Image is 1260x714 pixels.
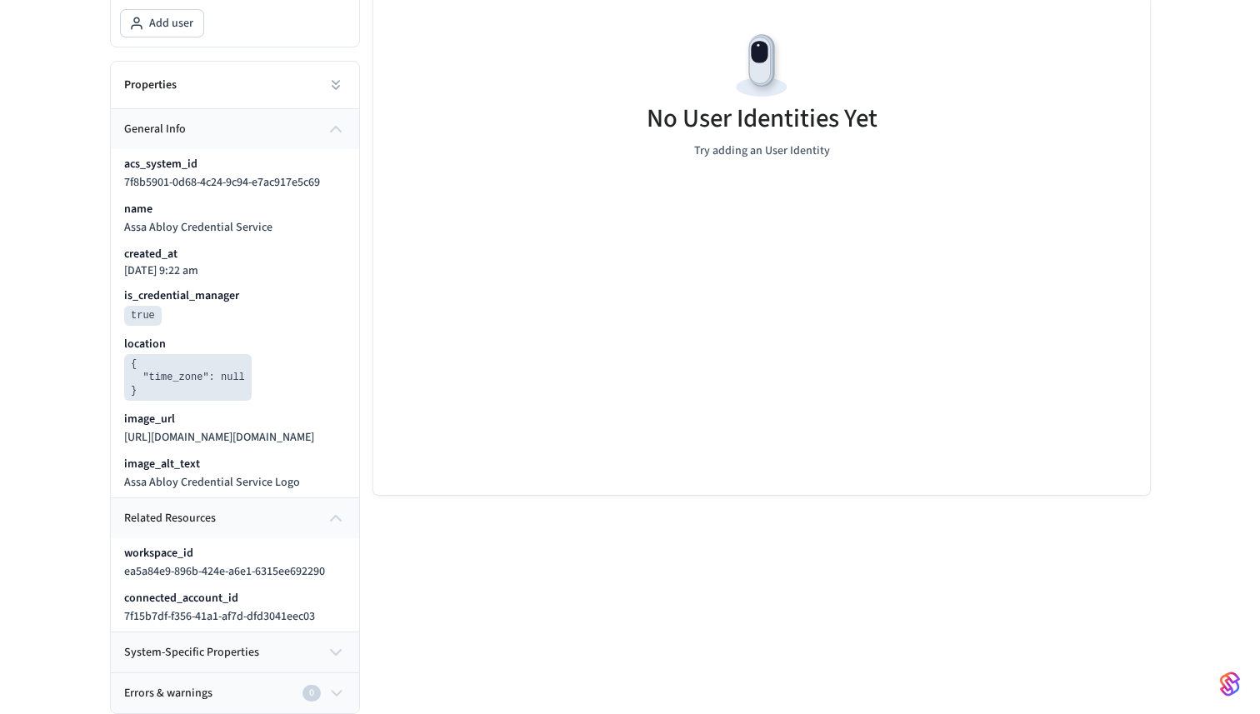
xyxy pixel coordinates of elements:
p: name [124,201,152,217]
pre: { "time_zone": null } [124,354,252,401]
button: Errors & warnings0 [111,673,359,713]
div: 0 [302,685,321,702]
img: Devices Empty State [724,28,799,103]
span: Assa Abloy Credential Service [124,219,272,236]
div: related resources [111,538,359,632]
p: [DATE] 9:22 am [124,264,198,277]
button: related resources [111,498,359,538]
span: system-specific properties [124,644,259,662]
img: SeamLogoGradient.69752ec5.svg [1220,671,1240,697]
pre: true [124,306,162,326]
p: workspace_id [124,545,193,562]
h2: Properties [124,77,177,93]
span: [URL][DOMAIN_NAME][DOMAIN_NAME] [124,429,314,446]
span: Assa Abloy Credential Service Logo [124,474,300,491]
span: ea5a84e9-896b-424e-a6e1-6315ee692290 [124,563,325,580]
p: connected_account_id [124,590,238,607]
button: general info [111,109,359,149]
button: system-specific properties [111,632,359,672]
span: 7f8b5901-0d68-4c24-9c94-e7ac917e5c69 [124,174,320,191]
p: acs_system_id [124,156,197,172]
span: related resources [124,510,216,527]
div: general info [111,149,359,497]
p: Try adding an User Identity [694,142,830,160]
span: Add user [149,15,193,32]
p: location [124,336,166,352]
span: general info [124,121,186,138]
p: image_alt_text [124,456,200,472]
p: is_credential_manager [124,287,239,304]
button: Add user [121,10,203,37]
span: 7f15b7df-f356-41a1-af7d-dfd3041eec03 [124,608,315,625]
span: Errors & warnings [124,685,212,702]
h5: No User Identities Yet [647,102,877,136]
p: image_url [124,411,175,427]
p: created_at [124,246,177,262]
